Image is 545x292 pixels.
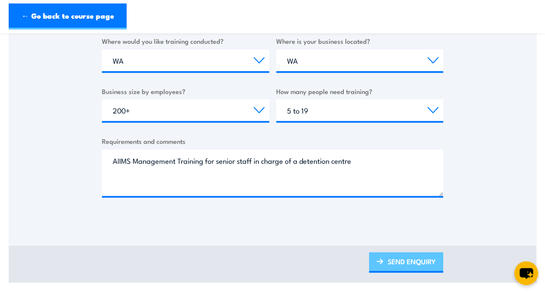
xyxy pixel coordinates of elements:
label: How many people need training? [276,86,444,96]
a: ← Go back to course page [9,3,127,29]
label: Business size by employees? [102,86,269,96]
label: Where is your business located? [276,36,444,46]
a: SEND ENQUIRY [369,252,443,273]
label: Requirements and comments [102,136,443,146]
button: chat-button [514,261,538,285]
label: Where would you like training conducted? [102,36,269,46]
